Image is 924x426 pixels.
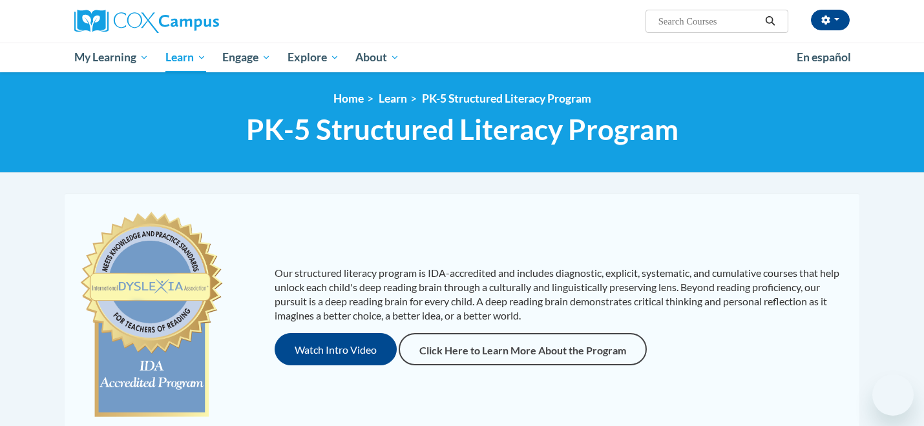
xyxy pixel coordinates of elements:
a: My Learning [66,43,157,72]
a: Learn [157,43,215,72]
button: Watch Intro Video [275,333,397,365]
span: PK-5 Structured Literacy Program [246,112,678,147]
input: Search Courses [657,14,761,29]
img: c477cda6-e343-453b-bfce-d6f9e9818e1c.png [78,206,226,425]
span: En español [797,50,851,64]
div: Main menu [55,43,869,72]
span: Engage [222,50,271,65]
p: Our structured literacy program is IDA-accredited and includes diagnostic, explicit, systematic, ... [275,266,846,323]
a: Learn [379,92,407,105]
a: About [348,43,408,72]
a: Engage [214,43,279,72]
button: Search [761,14,780,29]
span: My Learning [74,50,149,65]
button: Account Settings [811,10,850,30]
a: PK-5 Structured Literacy Program [422,92,591,105]
a: Explore [279,43,348,72]
a: Cox Campus [74,10,320,33]
span: Explore [288,50,339,65]
span: About [355,50,399,65]
img: Cox Campus [74,10,219,33]
span: Learn [165,50,206,65]
a: En español [788,44,859,71]
a: Click Here to Learn More About the Program [399,333,647,365]
iframe: Button to launch messaging window [872,374,914,416]
a: Home [333,92,364,105]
